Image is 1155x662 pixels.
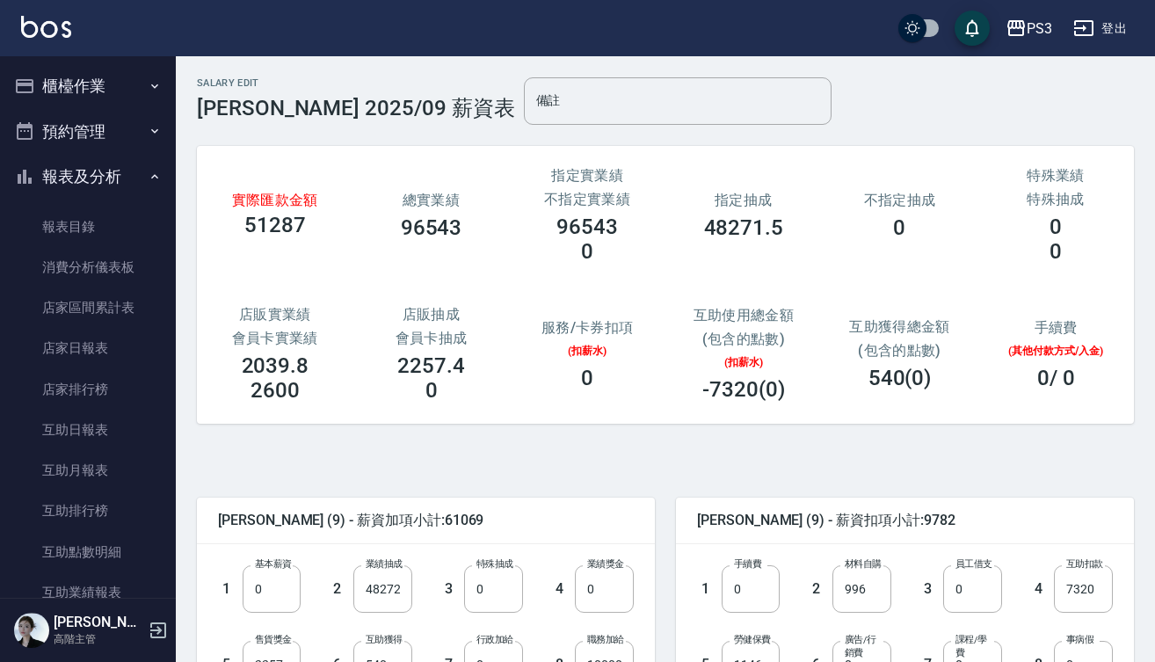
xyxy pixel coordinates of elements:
h5: 4 [1035,580,1050,598]
a: 店家排行榜 [7,369,169,410]
label: 材料自購 [845,557,882,571]
a: 互助月報表 [7,450,169,491]
h3: 96543 [556,215,618,239]
span: [PERSON_NAME] (9) - 薪資加項小計:61069 [218,512,634,529]
label: 廣告/行銷費 [845,633,882,659]
p: (扣薪水) [530,343,644,359]
label: 勞健保費 [734,633,771,646]
label: 事病假 [1066,633,1093,646]
a: 消費分析儀表板 [7,247,169,287]
a: 互助日報表 [7,410,169,450]
h5: 1 [701,580,717,598]
h3: 0 [1050,239,1062,264]
label: 員工借支 [955,557,992,571]
button: 預約管理 [7,109,169,155]
h2: 特殊業績 [999,167,1113,184]
label: 基本薪資 [255,557,292,571]
label: 互助扣款 [1066,557,1103,571]
label: 業績獎金 [587,557,624,571]
label: 手續費 [734,557,761,571]
button: save [955,11,990,46]
h5: 3 [445,580,461,598]
a: 互助點數明細 [7,532,169,572]
button: PS3 [999,11,1059,47]
h2: 服務/卡券扣項 [530,319,644,336]
h3: 總實業績 [374,192,489,208]
h3: 540(0) [868,366,932,390]
label: 課程/學費 [955,633,992,659]
label: 職務加給 [587,633,624,646]
h3: 2600 [251,378,300,403]
h3: 0 [1050,215,1062,239]
h2: 不指定實業績 [530,191,644,207]
h2: 不指定抽成 [843,192,957,208]
h5: [PERSON_NAME] [54,614,143,631]
a: 互助業績報表 [7,572,169,613]
h3: 2039.8 [242,353,309,378]
h2: 互助獲得總金額 [834,318,966,335]
span: [PERSON_NAME] (9) - 薪資扣項小計:9782 [697,512,1113,529]
h3: 0 [581,366,593,390]
h2: 手續費 [999,319,1113,336]
h3: [PERSON_NAME] 2025/09 薪資表 [197,96,515,120]
button: 報表及分析 [7,154,169,200]
h5: 1 [222,580,238,598]
h5: 3 [924,580,940,598]
h2: 指定抽成 [686,192,801,208]
h2: 店販實業績 [218,306,332,323]
h3: 0 [893,215,905,240]
h2: (包含的點數) [686,331,801,347]
h3: -7320(0) [702,377,785,402]
div: PS3 [1027,18,1052,40]
img: Logo [21,16,71,38]
p: (其他付款方式/入金) [999,343,1113,359]
h3: 0 [425,378,438,403]
h5: 4 [556,580,571,598]
label: 業績抽成 [366,557,403,571]
img: Person [14,613,49,648]
a: 互助排行榜 [7,491,169,531]
h2: (包含的點數) [834,342,966,359]
label: 特殊抽成 [476,557,513,571]
label: 售貨獎金 [255,633,292,646]
h2: 會員卡抽成 [374,330,489,346]
h2: 指定實業績 [530,167,644,184]
a: 店家日報表 [7,328,169,368]
h2: 特殊抽成 [999,191,1113,207]
h2: Salary Edit [197,77,515,89]
p: 高階主管 [54,631,143,647]
h3: 96543 [401,215,462,240]
h3: 0 [581,239,593,264]
h2: 店販抽成 [374,306,489,323]
button: 登出 [1066,12,1134,45]
h3: 實際匯款金額 [218,194,332,206]
label: 行政加給 [476,633,513,646]
h3: 2257.4 [397,353,465,378]
p: (扣薪水) [686,354,801,370]
h2: 互助使用總金額 [686,307,801,324]
h2: 會員卡實業績 [218,330,332,346]
label: 互助獲得 [366,633,403,646]
h3: 48271.5 [704,215,784,240]
h5: 2 [333,580,349,598]
button: 櫃檯作業 [7,63,169,109]
h3: 0 / 0 [1037,366,1075,390]
a: 店家區間累計表 [7,287,169,328]
h5: 2 [812,580,828,598]
a: 報表目錄 [7,207,169,247]
h3: 51287 [244,213,306,237]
